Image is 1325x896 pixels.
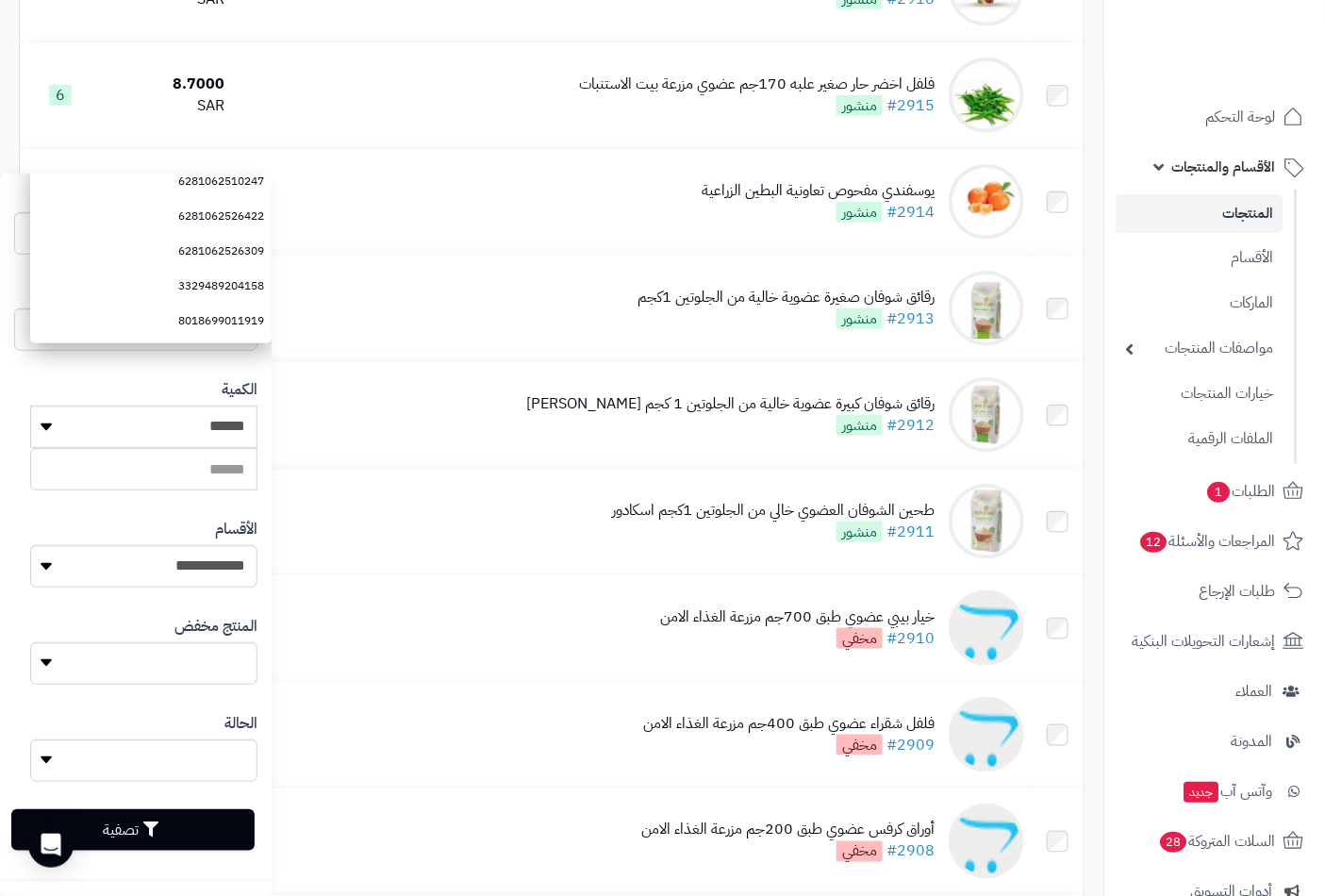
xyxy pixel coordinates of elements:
div: رقائق شوفان كبيرة عضوية خالية من الجلوتين 1 كجم [PERSON_NAME] [526,393,935,415]
img: رقائق شوفان صغيرة عضوية خالية من الجلوتين 1كجم [949,271,1024,346]
a: المدونة [1116,719,1314,764]
img: فلفل شقراء عضوي طبق 400جم مزرعة الغذاء الامن [949,697,1024,772]
span: المدونة [1231,728,1272,755]
a: #2910 [886,627,935,650]
a: 6281062526309 [30,234,272,269]
a: العملاء [1116,669,1314,714]
a: 3329489204158 [30,269,272,304]
span: منشور [836,415,883,436]
button: تصفية [11,809,255,851]
span: طلبات الإرجاع [1199,578,1275,605]
span: السلات المتروكة [1158,828,1275,855]
a: طلبات الإرجاع [1116,569,1314,614]
a: 8018699011919 [30,304,272,339]
div: طحين الشوفان العضوي خالي من الجلوتين 1كجم اسكادور [612,500,935,522]
span: مخفي [836,841,883,862]
label: الأقسام [215,519,257,540]
div: فلفل شقراء عضوي طبق 400جم مزرعة الغذاء الامن [643,713,935,735]
a: لوحة التحكم [1116,94,1314,140]
a: مواصفات المنتجات [1116,328,1283,369]
a: المراجعات والأسئلة12 [1116,519,1314,564]
a: الماركات [1116,283,1283,324]
a: 6281062510247 [30,164,272,199]
a: الأقسام [1116,238,1283,278]
span: إشعارات التحويلات البنكية [1132,628,1275,655]
span: مخفي [836,735,883,755]
span: منشور [836,202,883,223]
div: أوراق كرفس عضوي طبق 200جم مزرعة الغذاء الامن [641,820,935,841]
span: 28 [1160,831,1187,853]
div: Open Intercom Messenger [28,822,74,868]
label: الحالة [224,713,257,735]
a: #2909 [886,734,935,756]
img: طحين الشوفان العضوي خالي من الجلوتين 1كجم اسكادور [949,484,1024,559]
a: 6281062526422 [30,199,272,234]
span: 1 [1207,481,1231,503]
div: 8.7000 [108,74,224,95]
a: المنتجات [1116,194,1283,233]
img: logo-2.png [1197,41,1307,81]
a: #2915 [886,94,935,117]
span: جديد [1184,782,1218,803]
div: رقائق شوفان صغيرة عضوية خالية من الجلوتين 1كجم [638,287,935,308]
span: مخفي [836,628,883,649]
a: الطلبات1 [1116,469,1314,514]
a: خيارات المنتجات [1116,373,1283,414]
span: منشور [836,95,883,116]
span: 12 [1140,531,1168,553]
a: #2908 [886,840,935,863]
a: #2914 [886,201,935,224]
span: لوحة التحكم [1205,104,1275,130]
a: وآتس آبجديد [1116,769,1314,814]
span: منشور [836,308,883,329]
span: منشور [836,522,883,542]
a: السلات المتروكة28 [1116,819,1314,864]
img: فلفل اخضر حار صغير علبه 170جم عضوي مزرعة بيت الاستنبات [949,58,1024,133]
span: وآتس آب [1182,778,1272,805]
img: رقائق شوفان كبيرة عضوية خالية من الجلوتين 1 كجم اسكا دورو [949,377,1024,453]
img: يوسفندي مفحوص تعاونية البطين الزراعية [949,164,1024,240]
a: #2912 [886,414,935,437]
a: #2911 [886,521,935,543]
a: #2913 [886,307,935,330]
span: 6 [49,85,72,106]
a: الملفات الرقمية [1116,419,1283,459]
span: الطلبات [1205,478,1275,505]
label: المنتج مخفض [174,616,257,638]
a: إشعارات التحويلات البنكية [1116,619,1314,664]
span: الأقسام والمنتجات [1171,154,1275,180]
span: المراجعات والأسئلة [1138,528,1275,555]
div: يوسفندي مفحوص تعاونية البطين الزراعية [702,180,935,202]
img: أوراق كرفس عضوي طبق 200جم مزرعة الغذاء الامن [949,804,1024,879]
div: فلفل اخضر حار صغير علبه 170جم عضوي مزرعة بيت الاستنبات [579,74,935,95]
div: خيار بيبي عضوي طبق 700جم مزرعة الغذاء الامن [660,606,935,628]
img: خيار بيبي عضوي طبق 700جم مزرعة الغذاء الامن [949,590,1024,666]
div: SAR [108,95,224,117]
span: العملاء [1235,678,1272,705]
label: الكمية [222,379,257,401]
